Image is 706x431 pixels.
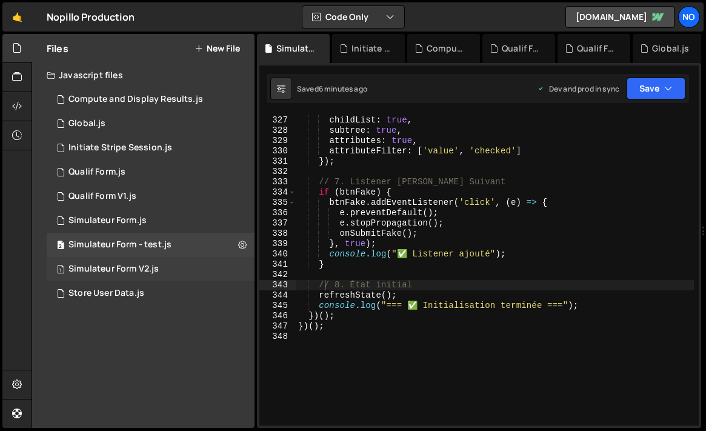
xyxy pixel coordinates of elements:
[47,233,255,257] div: 8072/47478.js
[259,167,296,177] div: 332
[678,6,700,28] a: No
[259,280,296,290] div: 343
[259,321,296,332] div: 347
[259,311,296,321] div: 346
[565,6,674,28] a: [DOMAIN_NAME]
[302,6,404,28] button: Code Only
[47,209,255,233] div: 8072/16343.js
[319,84,367,94] div: 6 minutes ago
[2,2,32,32] a: 🤙
[259,259,296,270] div: 341
[47,136,255,160] div: 8072/18519.js
[351,42,390,55] div: Initiate Stripe Session.js
[57,266,64,275] span: 1
[259,208,296,218] div: 336
[259,270,296,280] div: 342
[47,281,255,306] div: 8072/18527.js
[68,239,172,250] div: Simulateur Form - test.js
[47,160,255,184] div: 8072/16345.js
[259,229,296,239] div: 338
[68,264,159,275] div: Simulateur Form V2.js
[57,241,64,251] span: 2
[68,215,147,226] div: Simulateur Form.js
[259,198,296,208] div: 335
[259,239,296,249] div: 339
[259,146,296,156] div: 330
[68,167,125,178] div: Qualif Form.js
[259,136,296,146] div: 329
[652,42,689,55] div: Global.js
[47,42,68,55] h2: Files
[537,84,619,94] div: Dev and prod in sync
[259,301,296,311] div: 345
[627,78,685,99] button: Save
[259,249,296,259] div: 340
[259,125,296,136] div: 328
[47,112,255,136] div: 8072/17751.js
[577,42,616,55] div: Qualif Form V1.js
[68,191,136,202] div: Qualif Form V1.js
[259,115,296,125] div: 327
[259,187,296,198] div: 334
[259,156,296,167] div: 331
[68,118,105,129] div: Global.js
[68,288,144,299] div: Store User Data.js
[47,87,255,112] div: 8072/18732.js
[47,257,255,281] div: 8072/17720.js
[259,290,296,301] div: 344
[259,218,296,229] div: 337
[276,42,315,55] div: Simulateur Form - test.js
[47,184,255,209] div: 8072/34048.js
[47,10,135,24] div: Nopillo Production
[68,142,172,153] div: Initiate Stripe Session.js
[195,44,240,53] button: New File
[32,63,255,87] div: Javascript files
[68,94,203,105] div: Compute and Display Results.js
[259,177,296,187] div: 333
[502,42,541,55] div: Qualif Form.js
[427,42,465,55] div: Compute and Display Results.js
[297,84,367,94] div: Saved
[259,332,296,342] div: 348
